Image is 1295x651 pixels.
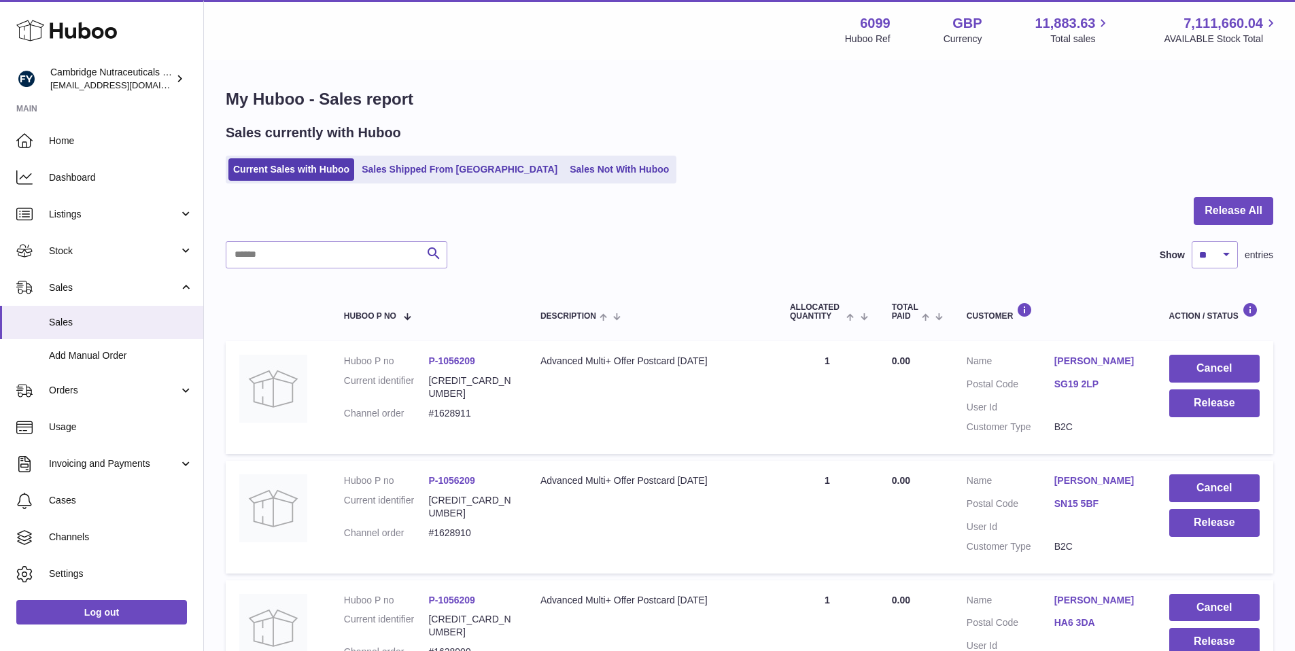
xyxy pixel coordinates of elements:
td: 1 [776,341,878,454]
span: Sales [49,281,179,294]
button: Release [1169,509,1260,537]
a: [PERSON_NAME] [1054,594,1142,607]
div: Advanced Multi+ Offer Postcard [DATE] [540,594,763,607]
img: huboo@camnutra.com [16,69,37,89]
dt: Customer Type [967,540,1054,553]
span: Stock [49,245,179,258]
strong: 6099 [860,14,891,33]
a: 7,111,660.04 AVAILABLE Stock Total [1164,14,1279,46]
dd: B2C [1054,421,1142,434]
span: Sales [49,316,193,329]
a: P-1056209 [428,595,475,605]
dt: Huboo P no [344,355,429,368]
a: Sales Not With Huboo [565,158,674,181]
dt: Huboo P no [344,594,429,607]
img: no-photo.jpg [239,474,307,542]
dt: Name [967,355,1054,371]
a: Log out [16,600,187,624]
span: [EMAIL_ADDRESS][DOMAIN_NAME] [50,80,200,90]
td: 1 [776,461,878,574]
dt: Channel order [344,527,429,540]
span: 7,111,660.04 [1184,14,1263,33]
span: 0.00 [892,475,910,486]
span: Channels [49,531,193,544]
dd: [CREDIT_CARD_NUMBER] [428,374,513,400]
span: 11,883.63 [1035,14,1095,33]
span: Total sales [1050,33,1111,46]
div: Customer [967,302,1142,321]
span: Cases [49,494,193,507]
strong: GBP [952,14,982,33]
a: P-1056209 [428,355,475,366]
span: 0.00 [892,355,910,366]
a: HA6 3DA [1054,616,1142,629]
div: Currency [944,33,982,46]
a: [PERSON_NAME] [1054,355,1142,368]
span: Invoicing and Payments [49,457,179,470]
dt: Channel order [344,407,429,420]
span: Usage [49,421,193,434]
dt: Huboo P no [344,474,429,487]
dt: Name [967,474,1054,491]
button: Cancel [1169,355,1260,383]
h2: Sales currently with Huboo [226,124,401,142]
dt: Postal Code [967,616,1054,633]
a: Current Sales with Huboo [228,158,354,181]
div: Action / Status [1169,302,1260,321]
a: P-1056209 [428,475,475,486]
dt: Current identifier [344,494,429,520]
dd: [CREDIT_CARD_NUMBER] [428,494,513,520]
label: Show [1160,249,1185,262]
dt: Current identifier [344,613,429,639]
button: Cancel [1169,474,1260,502]
dt: Postal Code [967,497,1054,514]
dd: B2C [1054,540,1142,553]
span: 0.00 [892,595,910,605]
div: Huboo Ref [845,33,891,46]
div: Advanced Multi+ Offer Postcard [DATE] [540,355,763,368]
dt: User Id [967,521,1054,533]
dd: [CREDIT_CARD_NUMBER] [428,613,513,639]
span: Dashboard [49,171,193,184]
span: Home [49,135,193,147]
a: SN15 5BF [1054,497,1142,510]
a: [PERSON_NAME] [1054,474,1142,487]
dt: Postal Code [967,378,1054,394]
button: Cancel [1169,594,1260,622]
a: SG19 2LP [1054,378,1142,391]
span: Total paid [892,303,918,321]
h1: My Huboo - Sales report [226,88,1273,110]
a: Sales Shipped From [GEOGRAPHIC_DATA] [357,158,562,181]
span: Settings [49,567,193,580]
dt: User Id [967,401,1054,414]
dt: Current identifier [344,374,429,400]
dt: Name [967,594,1054,610]
span: Listings [49,208,179,221]
img: no-photo.jpg [239,355,307,423]
span: Description [540,312,596,321]
button: Release [1169,389,1260,417]
a: 11,883.63 Total sales [1035,14,1111,46]
span: Huboo P no [344,312,396,321]
dd: #1628910 [428,527,513,540]
div: Cambridge Nutraceuticals Ltd [50,66,173,92]
div: Advanced Multi+ Offer Postcard [DATE] [540,474,763,487]
dd: #1628911 [428,407,513,420]
span: AVAILABLE Stock Total [1164,33,1279,46]
span: entries [1245,249,1273,262]
span: Orders [49,384,179,397]
span: ALLOCATED Quantity [790,303,844,321]
button: Release All [1194,197,1273,225]
span: Add Manual Order [49,349,193,362]
dt: Customer Type [967,421,1054,434]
